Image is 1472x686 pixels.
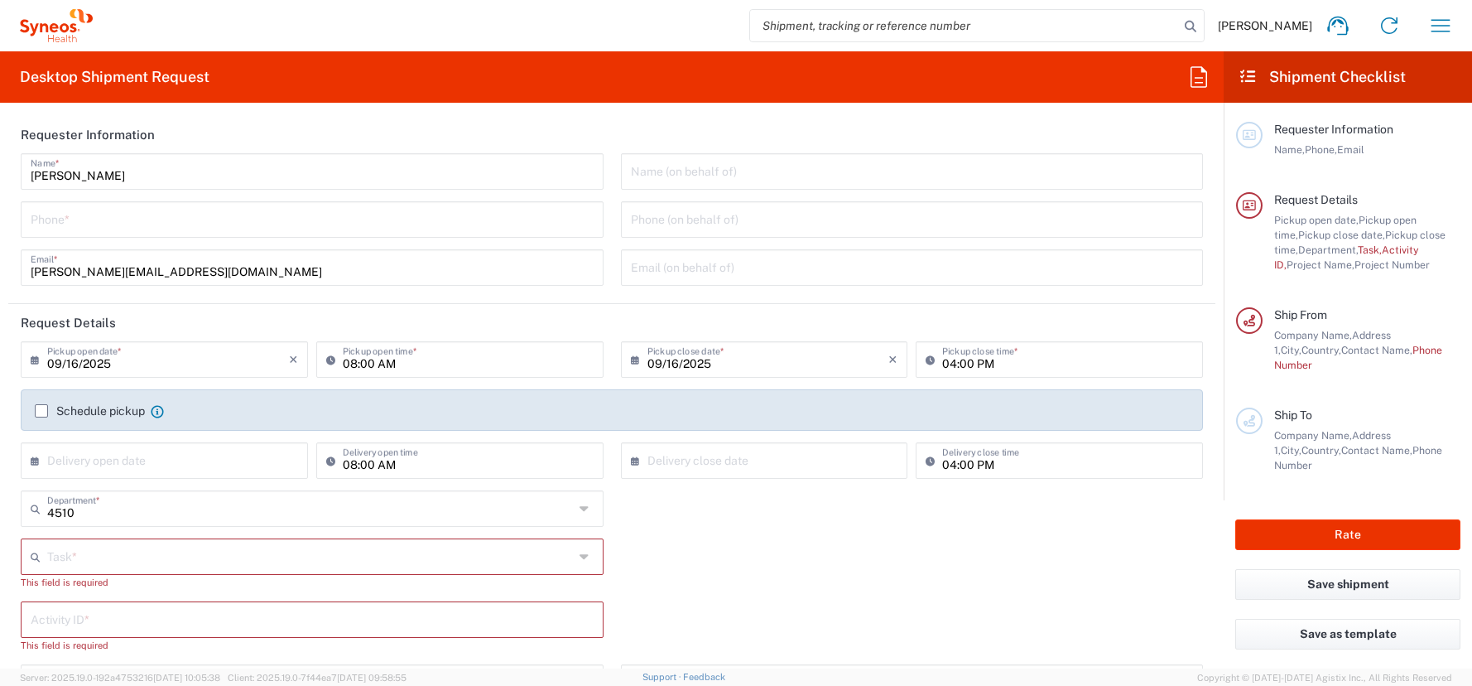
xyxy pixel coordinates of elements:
h2: Requester Information [21,127,155,143]
span: Phone, [1305,143,1337,156]
input: Shipment, tracking or reference number [750,10,1179,41]
h2: Desktop Shipment Request [20,67,209,87]
i: × [289,346,298,373]
span: Country, [1301,344,1341,356]
span: Project Name, [1287,258,1354,271]
span: [DATE] 09:58:55 [337,673,406,683]
button: Save shipment [1235,569,1460,600]
span: Client: 2025.19.0-7f44ea7 [228,673,406,683]
span: Requester Information [1274,123,1393,136]
span: Contact Name, [1341,344,1412,356]
span: Pickup close date, [1298,229,1385,241]
h2: Request Details [21,315,116,331]
span: Department, [1298,244,1358,256]
button: Rate [1235,519,1460,550]
span: Task, [1358,244,1382,256]
span: Copyright © [DATE]-[DATE] Agistix Inc., All Rights Reserved [1197,670,1452,685]
label: Schedule pickup [35,404,145,418]
div: This field is required [21,638,604,653]
button: Save as template [1235,619,1460,650]
span: Company Name, [1274,329,1352,341]
span: Company Name, [1274,429,1352,442]
span: Pickup open date, [1274,214,1359,226]
div: This field is required [21,575,604,590]
span: Email [1337,143,1364,156]
a: Support [642,672,684,682]
span: [PERSON_NAME] [1218,18,1312,33]
span: Ship To [1274,408,1312,422]
a: Feedback [683,672,725,682]
span: Server: 2025.19.0-192a4753216 [20,673,220,683]
h2: Shipment Checklist [1239,67,1406,87]
span: Ship From [1274,308,1327,321]
span: Project Number [1354,258,1430,271]
span: Name, [1274,143,1305,156]
span: City, [1281,344,1301,356]
i: × [888,346,897,373]
span: [DATE] 10:05:38 [153,673,220,683]
span: Contact Name, [1341,444,1412,457]
span: City, [1281,444,1301,457]
span: Country, [1301,444,1341,457]
span: Request Details [1274,193,1358,206]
